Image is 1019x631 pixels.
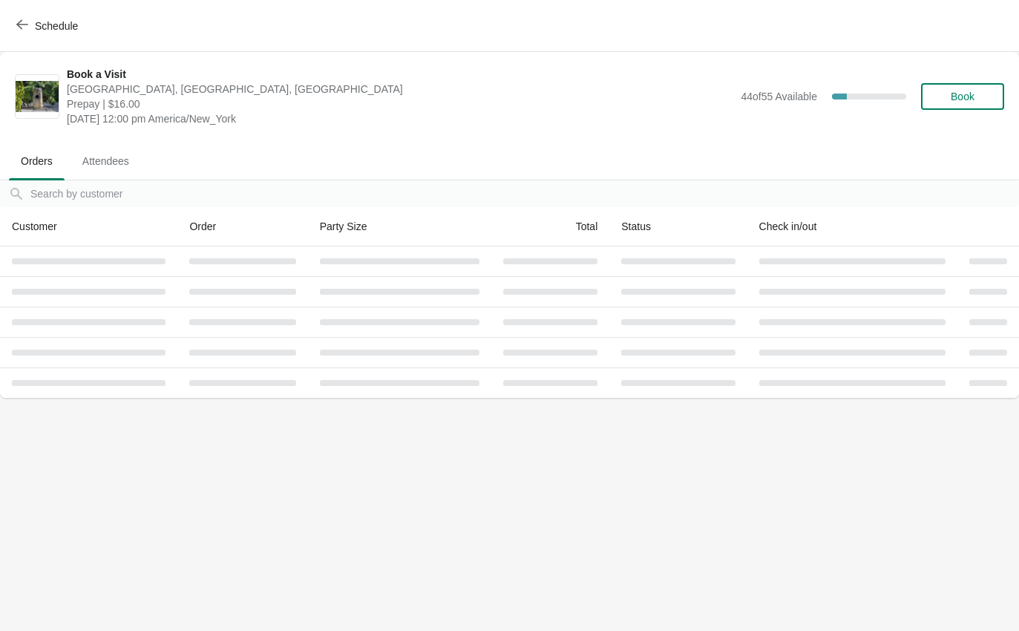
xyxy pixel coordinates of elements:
[7,13,90,39] button: Schedule
[9,148,65,174] span: Orders
[741,91,817,102] span: 44 of 55 Available
[16,81,59,112] img: Book a Visit
[67,67,733,82] span: Book a Visit
[67,97,733,111] span: Prepay | $16.00
[921,83,1004,110] button: Book
[308,207,492,246] th: Party Size
[67,82,733,97] span: [GEOGRAPHIC_DATA], [GEOGRAPHIC_DATA], [GEOGRAPHIC_DATA]
[71,148,141,174] span: Attendees
[747,207,958,246] th: Check in/out
[177,207,307,246] th: Order
[30,180,1019,207] input: Search by customer
[491,207,609,246] th: Total
[951,91,974,102] span: Book
[35,20,78,32] span: Schedule
[67,111,733,126] span: [DATE] 12:00 pm America/New_York
[609,207,747,246] th: Status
